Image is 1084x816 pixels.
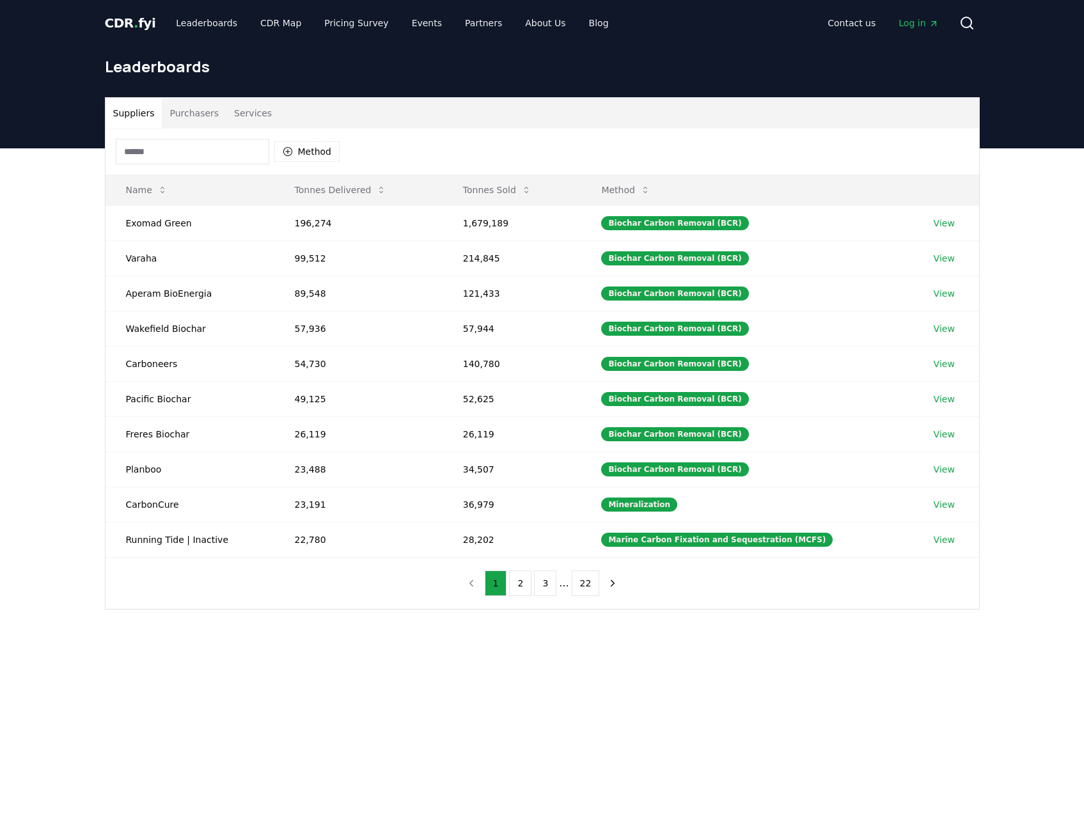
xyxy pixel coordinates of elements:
[601,216,748,230] div: Biochar Carbon Removal (BCR)
[106,311,274,346] td: Wakefield Biochar
[509,570,531,596] button: 2
[106,98,162,129] button: Suppliers
[572,570,600,596] button: 22
[226,98,279,129] button: Services
[443,381,581,416] td: 52,625
[817,12,948,35] nav: Main
[274,240,443,276] td: 99,512
[934,428,955,441] a: View
[453,177,542,203] button: Tonnes Sold
[934,393,955,405] a: View
[274,381,443,416] td: 49,125
[934,357,955,370] a: View
[934,463,955,476] a: View
[106,346,274,381] td: Carboneers
[106,276,274,311] td: Aperam BioEnergia
[106,240,274,276] td: Varaha
[601,322,748,336] div: Biochar Carbon Removal (BCR)
[601,392,748,406] div: Biochar Carbon Removal (BCR)
[105,15,156,31] span: CDR fyi
[899,17,938,29] span: Log in
[274,487,443,522] td: 23,191
[455,12,512,35] a: Partners
[591,177,661,203] button: Method
[314,12,398,35] a: Pricing Survey
[274,522,443,557] td: 22,780
[601,357,748,371] div: Biochar Carbon Removal (BCR)
[106,381,274,416] td: Pacific Biochar
[443,205,581,240] td: 1,679,189
[443,522,581,557] td: 28,202
[105,14,156,32] a: CDR.fyi
[934,533,955,546] a: View
[515,12,576,35] a: About Us
[934,217,955,230] a: View
[443,240,581,276] td: 214,845
[601,427,748,441] div: Biochar Carbon Removal (BCR)
[106,416,274,451] td: Freres Biochar
[559,576,569,591] li: ...
[443,346,581,381] td: 140,780
[274,141,340,162] button: Method
[817,12,886,35] a: Contact us
[443,487,581,522] td: 36,979
[250,12,311,35] a: CDR Map
[934,322,955,335] a: View
[934,498,955,511] a: View
[402,12,452,35] a: Events
[534,570,556,596] button: 3
[105,56,980,77] h1: Leaderboards
[934,287,955,300] a: View
[166,12,618,35] nav: Main
[934,252,955,265] a: View
[106,522,274,557] td: Running Tide | Inactive
[274,451,443,487] td: 23,488
[443,276,581,311] td: 121,433
[162,98,226,129] button: Purchasers
[134,15,138,31] span: .
[285,177,397,203] button: Tonnes Delivered
[166,12,247,35] a: Leaderboards
[485,570,507,596] button: 1
[274,416,443,451] td: 26,119
[274,205,443,240] td: 196,274
[601,251,748,265] div: Biochar Carbon Removal (BCR)
[443,311,581,346] td: 57,944
[601,533,833,547] div: Marine Carbon Fixation and Sequestration (MCFS)
[274,276,443,311] td: 89,548
[274,311,443,346] td: 57,936
[443,451,581,487] td: 34,507
[601,498,677,512] div: Mineralization
[274,346,443,381] td: 54,730
[106,451,274,487] td: Planboo
[579,12,619,35] a: Blog
[106,205,274,240] td: Exomad Green
[888,12,948,35] a: Log in
[106,487,274,522] td: CarbonCure
[601,286,748,301] div: Biochar Carbon Removal (BCR)
[601,462,748,476] div: Biochar Carbon Removal (BCR)
[602,570,624,596] button: next page
[443,416,581,451] td: 26,119
[116,177,178,203] button: Name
